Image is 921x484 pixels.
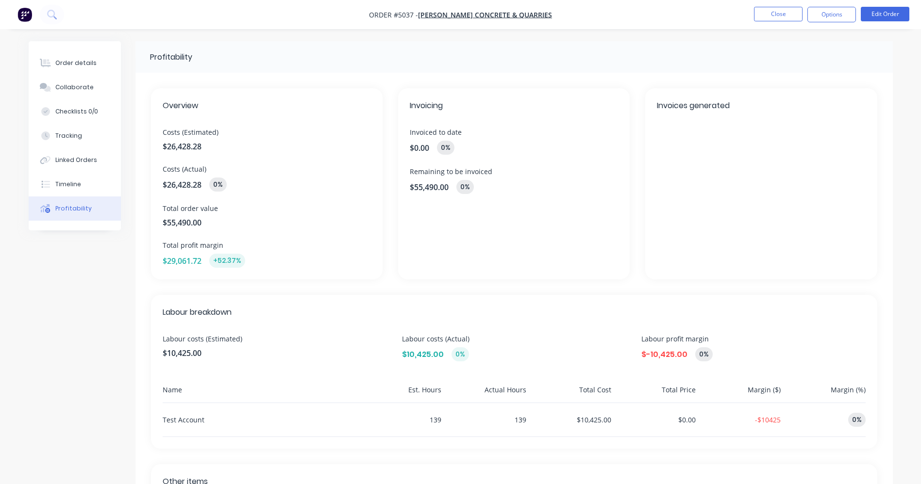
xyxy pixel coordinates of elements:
[163,334,386,344] span: Labour costs (Estimated)
[55,131,82,140] div: Tracking
[163,240,371,250] span: Total profit margin
[361,403,442,436] div: 139
[410,166,618,177] span: Remaining to be invoiced
[695,347,713,361] div: 0%
[29,172,121,196] button: Timeline
[641,349,687,360] span: $-10,425.00
[861,7,909,21] button: Edit Order
[615,403,696,436] div: $0.00
[163,217,371,228] span: $55,490.00
[29,196,121,221] button: Profitability
[785,385,866,403] div: Margin (%)
[530,403,611,436] div: $10,425.00
[29,51,121,75] button: Order details
[163,179,201,191] span: $26,428.28
[163,141,371,152] span: $26,428.28
[456,180,474,194] div: 0 %
[530,385,611,403] div: Total Cost
[445,385,526,403] div: Actual Hours
[55,59,97,67] div: Order details
[29,99,121,124] button: Checklists 0/0
[754,7,803,21] button: Close
[402,349,444,360] span: $10,425.00
[163,385,357,403] div: Name
[807,7,856,22] button: Options
[452,347,469,361] div: 0%
[369,10,418,19] span: Order #5037 -
[361,385,442,403] div: Est. Hours
[410,100,618,112] span: Invoicing
[641,334,865,344] span: Labour profit margin
[209,254,245,268] div: +52.37%
[29,124,121,148] button: Tracking
[55,204,92,213] div: Profitability
[55,156,97,164] div: Linked Orders
[410,181,449,193] span: $55,490.00
[163,403,357,436] div: Test Account
[848,413,866,427] div: 0%
[755,415,781,425] button: -$10425
[410,142,429,154] span: $0.00
[657,100,865,112] span: Invoices generated
[163,307,866,318] span: Labour breakdown
[209,177,227,192] div: 0%
[700,385,781,403] div: Margin ($)
[29,75,121,99] button: Collaborate
[150,51,192,63] div: Profitability
[445,403,526,436] div: 139
[163,100,371,112] span: Overview
[163,127,371,137] span: Costs (Estimated)
[615,385,696,403] div: Total Price
[410,127,618,137] span: Invoiced to date
[402,334,626,344] span: Labour costs (Actual)
[55,107,98,116] div: Checklists 0/0
[163,347,386,359] span: $10,425.00
[29,148,121,172] button: Linked Orders
[17,7,32,22] img: Factory
[163,164,371,174] span: Costs (Actual)
[418,10,552,19] a: [PERSON_NAME] Concrete & Quarries
[55,83,94,92] div: Collaborate
[163,255,201,267] span: $29,061.72
[437,141,454,155] div: 0 %
[55,180,81,189] div: Timeline
[163,203,371,213] span: Total order value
